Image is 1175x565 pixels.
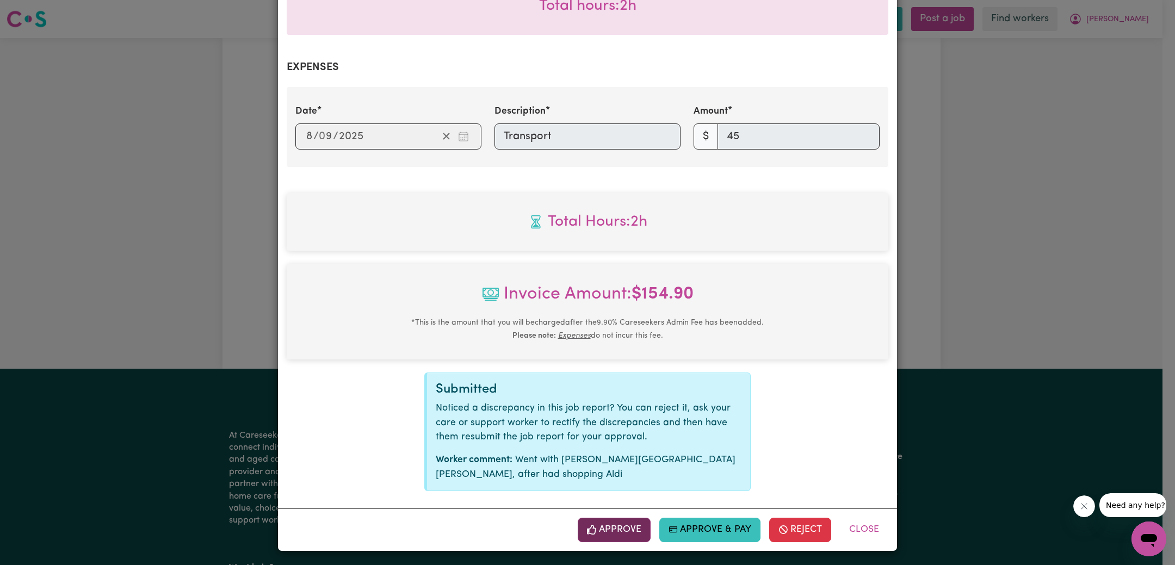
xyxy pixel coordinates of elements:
small: This is the amount that you will be charged after the 9.90 % Careseekers Admin Fee has been added... [411,319,764,340]
span: Submitted [436,383,497,396]
iframe: Button to launch messaging window [1131,521,1166,556]
span: / [313,131,319,142]
input: -- [306,128,313,145]
iframe: Message from company [1099,493,1166,517]
u: Expenses [558,332,591,340]
strong: Worker comment: [436,455,512,464]
span: $ [694,123,718,150]
label: Description [494,104,546,119]
input: -- [319,128,333,145]
span: 0 [319,131,325,142]
button: Close [840,518,888,542]
span: Invoice Amount: [295,281,880,316]
p: Noticed a discrepancy in this job report? You can reject it, ask your care or support worker to r... [436,401,741,444]
button: Reject [769,518,831,542]
input: ---- [338,128,364,145]
button: Approve [578,518,651,542]
button: Approve & Pay [659,518,761,542]
input: Transport [494,123,681,150]
h2: Expenses [287,61,888,74]
button: Enter the date of expense [455,128,472,145]
button: Clear date [438,128,455,145]
label: Date [295,104,317,119]
b: $ 154.90 [632,285,694,303]
span: / [333,131,338,142]
span: Total hours worked: 2 hours [295,210,880,233]
p: Went with [PERSON_NAME][GEOGRAPHIC_DATA][PERSON_NAME], after had shopping Aldi [436,453,741,482]
label: Amount [694,104,728,119]
iframe: Close message [1073,495,1095,517]
b: Please note: [512,332,556,340]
